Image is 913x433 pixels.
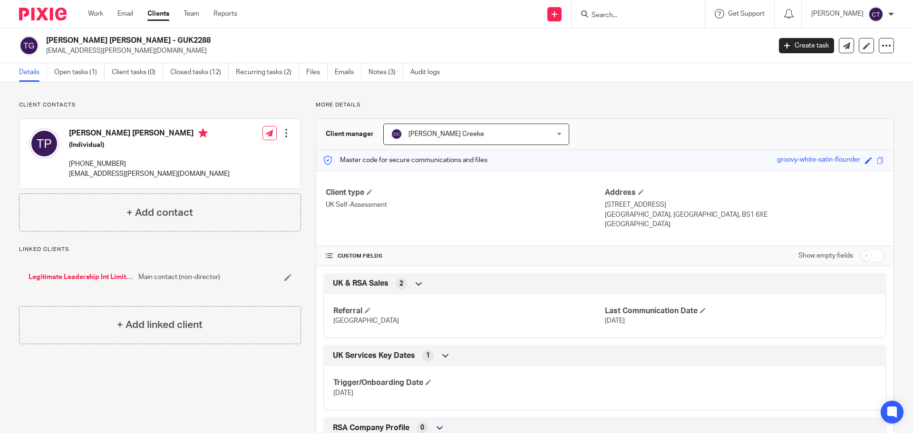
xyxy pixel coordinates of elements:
[19,101,301,109] p: Client contacts
[323,155,487,165] p: Master code for secure communications and files
[170,63,229,82] a: Closed tasks (12)
[728,10,765,17] span: Get Support
[605,200,884,210] p: [STREET_ADDRESS]
[236,63,299,82] a: Recurring tasks (2)
[138,272,220,282] span: Main contact (non-director)
[147,9,169,19] a: Clients
[605,220,884,229] p: [GEOGRAPHIC_DATA]
[426,351,430,360] span: 1
[19,63,47,82] a: Details
[868,7,884,22] img: svg%3E
[420,423,424,433] span: 0
[214,9,237,19] a: Reports
[399,279,403,289] span: 2
[198,128,208,138] i: Primary
[811,9,864,19] p: [PERSON_NAME]
[335,63,361,82] a: Emails
[29,272,134,282] a: Legitimate Leadership Int Limited: GUK2286
[333,318,399,324] span: [GEOGRAPHIC_DATA]
[326,188,605,198] h4: Client type
[779,38,834,53] a: Create task
[88,9,103,19] a: Work
[306,63,328,82] a: Files
[69,159,230,169] p: [PHONE_NUMBER]
[391,128,402,140] img: svg%3E
[69,169,230,179] p: [EMAIL_ADDRESS][PERSON_NAME][DOMAIN_NAME]
[333,423,409,433] span: RSA Company Profile
[333,351,415,361] span: UK Services Key Dates
[605,306,876,316] h4: Last Communication Date
[117,318,203,332] h4: + Add linked client
[333,390,353,396] span: [DATE]
[777,155,860,166] div: groovy-white-satin-flounder
[19,36,39,56] img: svg%3E
[19,8,67,20] img: Pixie
[29,128,59,159] img: svg%3E
[326,129,374,139] h3: Client manager
[591,11,676,20] input: Search
[19,246,301,253] p: Linked clients
[326,252,605,260] h4: CUSTOM FIELDS
[369,63,403,82] a: Notes (3)
[316,101,894,109] p: More details
[112,63,163,82] a: Client tasks (0)
[408,131,484,137] span: [PERSON_NAME] Creeke
[605,210,884,220] p: [GEOGRAPHIC_DATA], [GEOGRAPHIC_DATA], BS1 6XE
[326,200,605,210] p: UK Self-Assessment
[69,140,230,150] h5: (Individual)
[126,205,193,220] h4: + Add contact
[117,9,133,19] a: Email
[54,63,105,82] a: Open tasks (1)
[333,378,605,388] h4: Trigger/Onboarding Date
[605,188,884,198] h4: Address
[184,9,199,19] a: Team
[333,306,605,316] h4: Referral
[605,318,625,324] span: [DATE]
[798,251,853,260] label: Show empty fields
[46,36,621,46] h2: [PERSON_NAME] [PERSON_NAME] - GUK2288
[333,279,389,289] span: UK & RSA Sales
[410,63,447,82] a: Audit logs
[69,128,230,140] h4: [PERSON_NAME] [PERSON_NAME]
[46,46,765,56] p: [EMAIL_ADDRESS][PERSON_NAME][DOMAIN_NAME]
